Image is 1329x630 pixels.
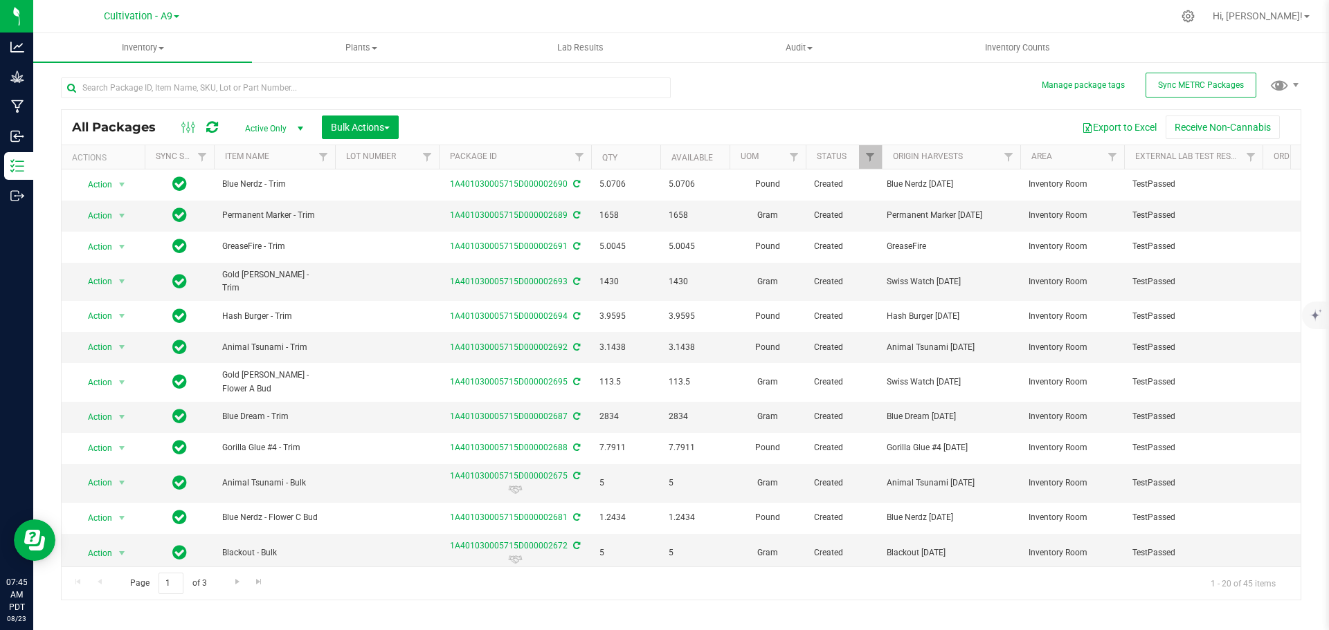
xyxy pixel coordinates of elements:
[814,240,874,253] span: Created
[450,512,568,522] a: 1A401030005715D000002681
[346,151,396,161] a: Lot Number
[599,178,652,191] span: 5.0706
[172,272,187,291] span: In Sync
[75,206,113,225] span: Action
[1029,209,1116,222] span: Inventory Room
[1166,115,1280,139] button: Receive Non-Cannabis
[599,410,652,423] span: 2834
[814,178,874,191] span: Created
[669,310,721,323] span: 3.9595
[191,145,214,169] a: Filter
[450,277,568,286] a: 1A401030005715D000002693
[571,541,580,550] span: Sync from Compliance System
[450,241,568,251] a: 1A401030005715D000002691
[312,145,335,169] a: Filter
[416,145,439,169] a: Filter
[1132,546,1254,559] span: TestPassed
[1132,476,1254,490] span: TestPassed
[222,546,327,559] span: Blackout - Bulk
[172,473,187,492] span: In Sync
[10,129,24,143] inline-svg: Inbound
[1132,275,1254,288] span: TestPassed
[599,341,652,354] span: 3.1438
[571,377,580,387] span: Sync from Compliance System
[571,512,580,522] span: Sync from Compliance System
[227,573,247,591] a: Go to the next page
[738,341,797,354] span: Pound
[1274,151,1309,161] a: Order Id
[225,151,269,161] a: Item Name
[114,237,131,257] span: select
[222,341,327,354] span: Animal Tsunami - Trim
[1029,476,1116,490] span: Inventory Room
[172,372,187,391] span: In Sync
[1132,511,1254,524] span: TestPassed
[114,544,131,563] span: select
[1132,376,1254,389] span: TestPassed
[450,210,568,220] a: 1A401030005715D000002689
[75,407,113,427] span: Action
[1179,10,1197,23] div: Manage settings
[738,178,797,191] span: Pound
[450,311,568,321] a: 1A401030005715D000002694
[1132,441,1254,454] span: TestPassed
[172,237,187,256] span: In Sync
[887,240,1016,253] div: GreaseFire
[571,411,580,421] span: Sync from Compliance System
[814,476,874,490] span: Created
[450,443,568,452] a: 1A401030005715D000002688
[222,268,327,295] span: Gold [PERSON_NAME] - Trim
[571,342,580,352] span: Sync from Compliance System
[814,341,874,354] span: Created
[669,240,721,253] span: 5.0045
[450,342,568,352] a: 1A401030005715D000002692
[571,241,580,251] span: Sync from Compliance System
[1132,209,1254,222] span: TestPassed
[690,41,907,54] span: Audit
[738,376,797,389] span: Gram
[471,33,689,62] a: Lab Results
[172,543,187,562] span: In Sync
[72,120,170,135] span: All Packages
[1029,240,1116,253] span: Inventory Room
[887,376,1016,389] div: Swiss Watch [DATE]
[814,310,874,323] span: Created
[887,410,1016,423] div: Blue Dream [DATE]
[75,175,113,194] span: Action
[814,209,874,222] span: Created
[1132,310,1254,323] span: TestPassed
[1132,178,1254,191] span: TestPassed
[669,209,721,222] span: 1658
[738,410,797,423] span: Gram
[599,376,652,389] span: 113.5
[602,153,617,163] a: Qty
[599,209,652,222] span: 1658
[966,41,1069,54] span: Inventory Counts
[571,277,580,286] span: Sync from Compliance System
[599,476,652,490] span: 5
[222,240,327,253] span: GreaseFire - Trim
[738,310,797,323] span: Pound
[1135,151,1244,161] a: External Lab Test Result
[222,178,327,191] span: Blue Nerdz - Trim
[1029,511,1116,524] span: Inventory Room
[450,541,568,550] a: 1A401030005715D000002672
[599,546,652,559] span: 5
[114,206,131,225] span: select
[450,377,568,387] a: 1A401030005715D000002695
[33,41,252,54] span: Inventory
[450,179,568,189] a: 1A401030005715D000002690
[1029,310,1116,323] span: Inventory Room
[450,411,568,421] a: 1A401030005715D000002687
[571,179,580,189] span: Sync from Compliance System
[75,237,113,257] span: Action
[887,511,1016,524] div: Blue Nerdz [DATE]
[568,145,591,169] a: Filter
[114,438,131,458] span: select
[172,508,187,527] span: In Sync
[669,178,721,191] span: 5.0706
[1029,410,1116,423] span: Inventory Room
[669,511,721,524] span: 1.2434
[222,209,327,222] span: Permanent Marker - Trim
[322,115,399,139] button: Bulk Actions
